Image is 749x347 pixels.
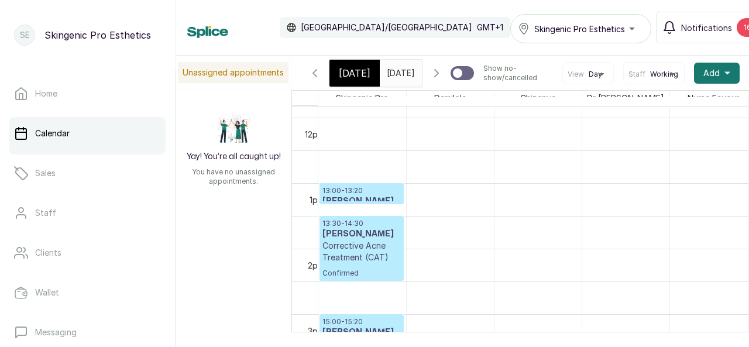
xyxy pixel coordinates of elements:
p: Wallet [35,287,59,298]
span: Staff [628,70,645,79]
button: Skingenic Pro Esthetics [510,14,651,43]
h3: [PERSON_NAME] [322,228,401,240]
div: 2pm [305,259,327,272]
h2: Yay! You’re all caught up! [187,151,281,163]
span: Chinenye [518,91,558,105]
p: Calendar [35,128,70,139]
p: Sales [35,167,56,179]
p: [GEOGRAPHIC_DATA]/[GEOGRAPHIC_DATA] [301,22,472,33]
button: Add [694,63,740,84]
h3: [PERSON_NAME] [322,195,401,207]
span: Day [589,70,602,79]
p: Skingenic Pro Esthetics [44,28,151,42]
span: Nurse Favour [685,91,741,105]
p: You have no unassigned appointments. [183,167,284,186]
a: Wallet [9,276,166,309]
p: SE [20,29,30,41]
span: Notifications [681,22,732,34]
p: Home [35,88,57,99]
a: Sales [9,157,166,190]
button: StaffWorking [628,70,679,79]
span: Skingenic Pro Esthetics [534,23,625,35]
button: ViewDay [568,70,609,79]
p: 13:00 - 13:20 [322,186,401,195]
p: Show no-show/cancelled [483,64,553,83]
span: Skingenic Pro [334,91,391,105]
div: 3pm [305,325,327,337]
a: Calendar [9,117,166,150]
span: Confirmed [322,269,401,278]
span: [DATE] [339,66,370,80]
span: Damilola [432,91,469,105]
a: Staff [9,197,166,229]
p: Staff [35,207,56,219]
p: GMT+1 [477,22,503,33]
p: 13:30 - 14:30 [322,219,401,228]
div: 1pm [307,194,327,206]
span: Working [650,70,678,79]
a: Clients [9,236,166,269]
p: Unassigned appointments [178,62,288,83]
p: Messaging [35,327,77,338]
span: Dr [PERSON_NAME] [585,91,666,105]
div: [DATE] [329,60,380,87]
h3: [PERSON_NAME] [322,327,401,338]
div: 12pm [303,128,327,140]
p: 15:00 - 15:20 [322,317,401,327]
p: Corrective Acne Treatment (CAT) [322,240,401,263]
p: Clients [35,247,61,259]
span: View [568,70,584,79]
a: Home [9,77,166,110]
span: Add [703,67,720,79]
